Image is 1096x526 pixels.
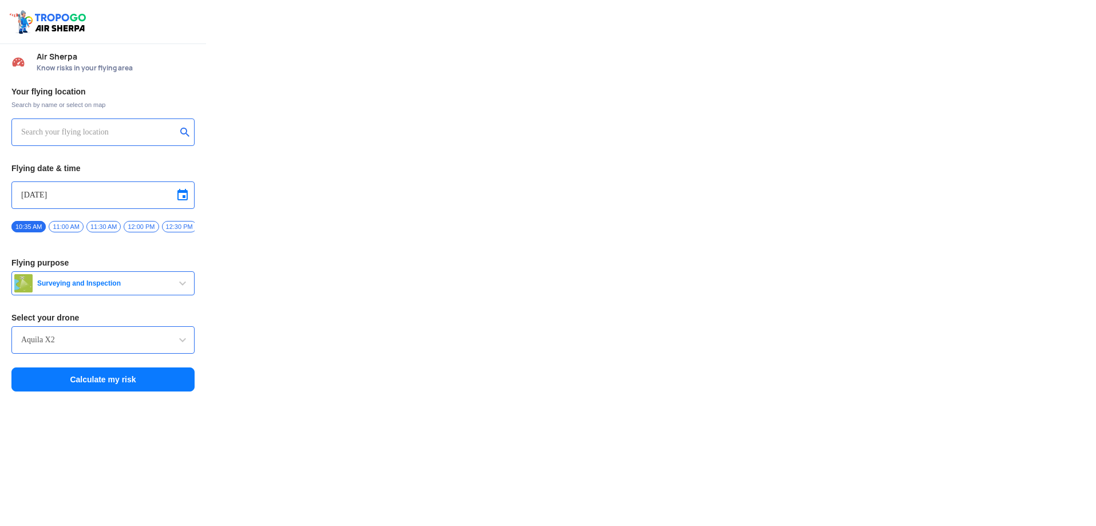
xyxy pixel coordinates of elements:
[11,259,195,267] h3: Flying purpose
[86,221,121,232] span: 11:30 AM
[21,333,185,347] input: Search by name or Brand
[124,221,159,232] span: 12:00 PM
[11,314,195,322] h3: Select your drone
[162,221,197,232] span: 12:30 PM
[14,274,33,292] img: survey.png
[11,367,195,391] button: Calculate my risk
[11,55,25,69] img: Risk Scores
[21,188,185,202] input: Select Date
[33,279,176,288] span: Surveying and Inspection
[49,221,83,232] span: 11:00 AM
[9,9,90,35] img: ic_tgdronemaps.svg
[11,164,195,172] h3: Flying date & time
[11,88,195,96] h3: Your flying location
[21,125,176,139] input: Search your flying location
[11,271,195,295] button: Surveying and Inspection
[37,64,195,73] span: Know risks in your flying area
[11,100,195,109] span: Search by name or select on map
[37,52,195,61] span: Air Sherpa
[11,221,46,232] span: 10:35 AM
